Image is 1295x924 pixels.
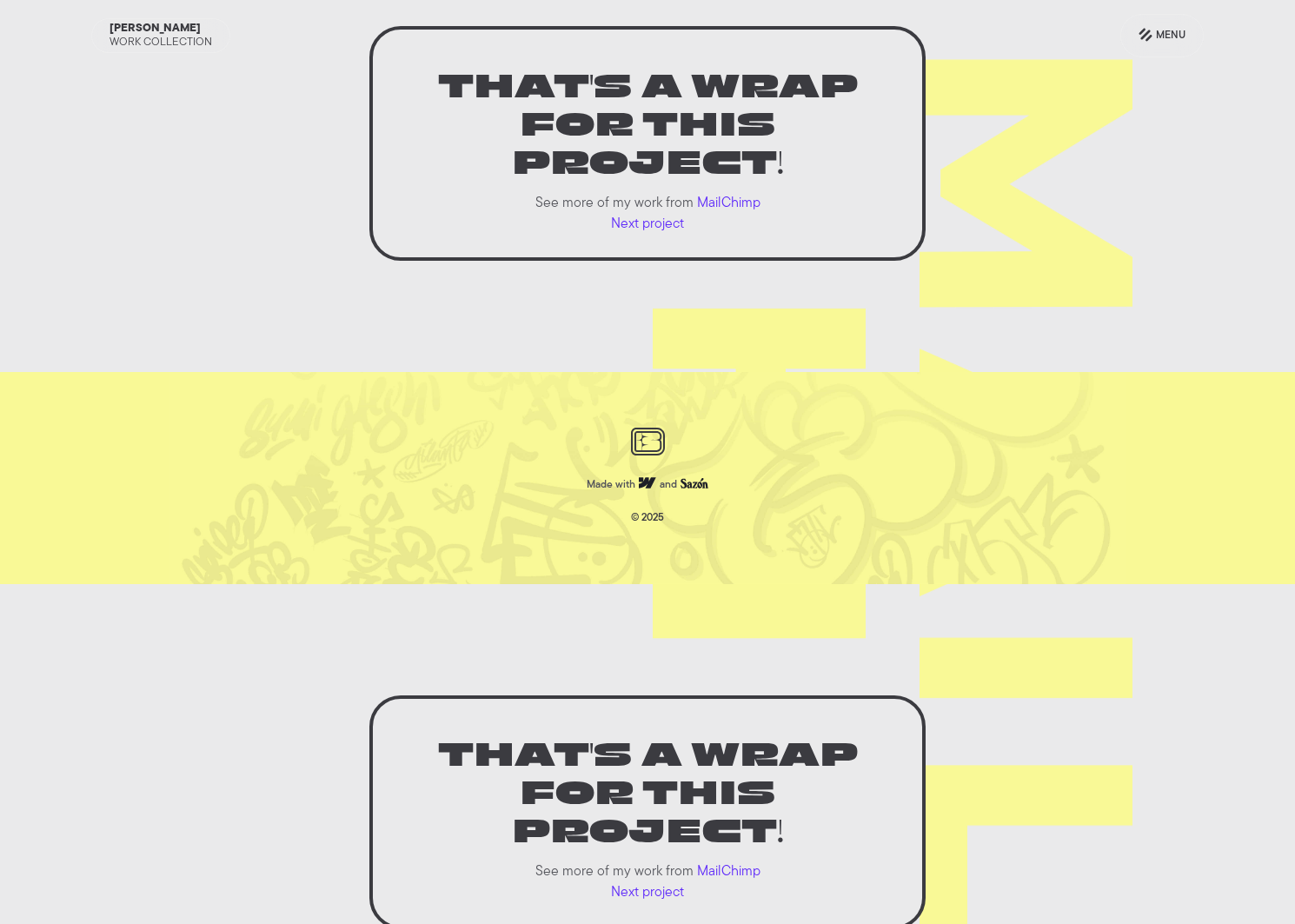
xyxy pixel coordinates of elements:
[587,473,635,497] div: Made with
[428,70,867,184] h1: That's a wrap for this project!
[535,193,694,214] div: See more of my work from
[639,477,656,489] svg: Webflow logo icon
[1156,25,1185,46] div: Menu
[110,22,201,36] div: [PERSON_NAME]
[611,882,684,903] a: Next project
[660,473,677,497] div: and
[1120,14,1204,57] a: Menu
[681,478,708,489] svg: Sazon logo
[697,193,760,214] a: MailChimp
[611,214,684,235] a: Next project
[631,508,664,528] div: © 2025
[428,738,867,853] h1: That's a wrap for this project!
[91,18,230,53] a: [PERSON_NAME]Work Collection
[110,36,212,50] div: Work Collection
[535,861,694,882] div: See more of my work from
[697,861,760,882] a: MailChimp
